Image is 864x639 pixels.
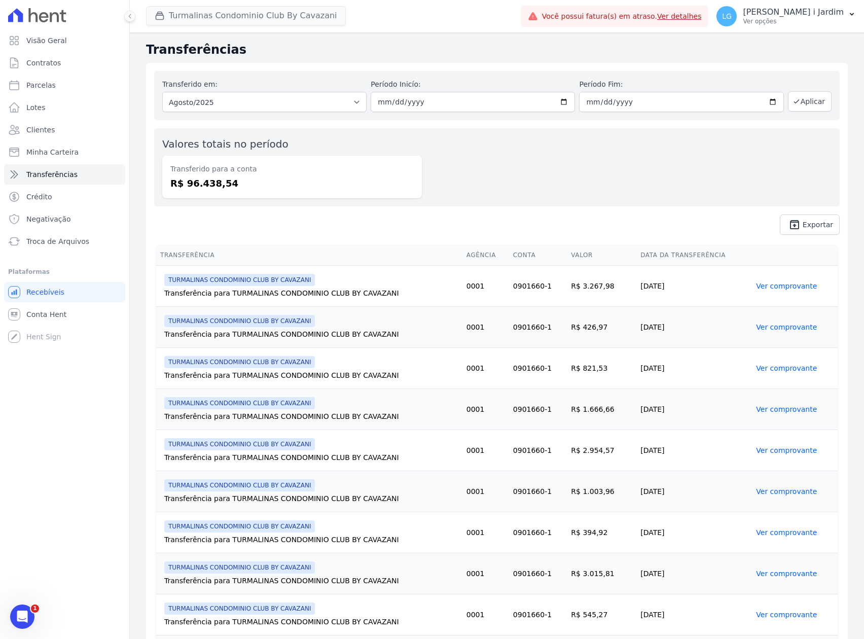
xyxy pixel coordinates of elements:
[636,430,752,471] td: [DATE]
[4,142,125,162] a: Minha Carteira
[567,266,636,307] td: R$ 3.267,98
[4,304,125,325] a: Conta Hent
[756,364,817,372] a: Ver comprovante
[162,138,289,150] label: Valores totais no período
[509,307,567,348] td: 0901660-1
[4,53,125,73] a: Contratos
[4,187,125,207] a: Crédito
[462,471,509,512] td: 0001
[636,512,752,553] td: [DATE]
[579,79,783,90] label: Período Fim:
[164,370,458,380] div: Transferência para TURMALINAS CONDOMINIO CLUB BY CAVAZANI
[371,79,575,90] label: Período Inicío:
[164,602,315,615] span: TURMALINAS CONDOMINIO CLUB BY CAVAZANI
[10,605,34,629] iframe: Intercom live chat
[26,58,61,68] span: Contratos
[509,266,567,307] td: 0901660-1
[567,430,636,471] td: R$ 2.954,57
[708,2,864,30] button: LG [PERSON_NAME] i Jardim Ver opções
[462,512,509,553] td: 0001
[26,287,64,297] span: Recebíveis
[26,80,56,90] span: Parcelas
[636,245,752,266] th: Data da Transferência
[462,348,509,389] td: 0001
[26,169,78,180] span: Transferências
[26,236,89,246] span: Troca de Arquivos
[636,594,752,635] td: [DATE]
[164,452,458,463] div: Transferência para TURMALINAS CONDOMINIO CLUB BY CAVAZANI
[509,430,567,471] td: 0901660-1
[156,245,462,266] th: Transferência
[756,282,817,290] a: Ver comprovante
[164,438,315,450] span: TURMALINAS CONDOMINIO CLUB BY CAVAZANI
[636,307,752,348] td: [DATE]
[164,617,458,627] div: Transferência para TURMALINAS CONDOMINIO CLUB BY CAVAZANI
[756,446,817,454] a: Ver comprovante
[31,605,39,613] span: 1
[567,512,636,553] td: R$ 394,92
[26,125,55,135] span: Clientes
[164,561,315,574] span: TURMALINAS CONDOMINIO CLUB BY CAVAZANI
[743,7,844,17] p: [PERSON_NAME] i Jardim
[164,493,458,504] div: Transferência para TURMALINAS CONDOMINIO CLUB BY CAVAZANI
[164,397,315,409] span: TURMALINAS CONDOMINIO CLUB BY CAVAZANI
[164,288,458,298] div: Transferência para TURMALINAS CONDOMINIO CLUB BY CAVAZANI
[567,348,636,389] td: R$ 821,53
[164,479,315,491] span: TURMALINAS CONDOMINIO CLUB BY CAVAZANI
[743,17,844,25] p: Ver opções
[8,266,121,278] div: Plataformas
[462,430,509,471] td: 0001
[26,102,46,113] span: Lotes
[509,348,567,389] td: 0901660-1
[462,245,509,266] th: Agência
[788,91,832,112] button: Aplicar
[756,611,817,619] a: Ver comprovante
[146,6,346,25] button: Turmalinas Condominio Club By Cavazani
[164,535,458,545] div: Transferência para TURMALINAS CONDOMINIO CLUB BY CAVAZANI
[4,231,125,252] a: Troca de Arquivos
[26,309,66,319] span: Conta Hent
[146,41,848,59] h2: Transferências
[4,120,125,140] a: Clientes
[164,520,315,532] span: TURMALINAS CONDOMINIO CLUB BY CAVAZANI
[756,405,817,413] a: Ver comprovante
[803,222,833,228] span: Exportar
[170,176,414,190] dd: R$ 96.438,54
[509,594,567,635] td: 0901660-1
[26,214,71,224] span: Negativação
[4,164,125,185] a: Transferências
[4,75,125,95] a: Parcelas
[756,487,817,495] a: Ver comprovante
[462,594,509,635] td: 0001
[462,307,509,348] td: 0001
[567,594,636,635] td: R$ 545,27
[567,471,636,512] td: R$ 1.003,96
[509,245,567,266] th: Conta
[164,315,315,327] span: TURMALINAS CONDOMINIO CLUB BY CAVAZANI
[636,553,752,594] td: [DATE]
[164,411,458,421] div: Transferência para TURMALINAS CONDOMINIO CLUB BY CAVAZANI
[164,329,458,339] div: Transferência para TURMALINAS CONDOMINIO CLUB BY CAVAZANI
[164,576,458,586] div: Transferência para TURMALINAS CONDOMINIO CLUB BY CAVAZANI
[4,282,125,302] a: Recebíveis
[636,471,752,512] td: [DATE]
[788,219,801,231] i: unarchive
[462,266,509,307] td: 0001
[636,389,752,430] td: [DATE]
[567,307,636,348] td: R$ 426,97
[756,570,817,578] a: Ver comprovante
[462,389,509,430] td: 0001
[162,80,218,88] label: Transferido em:
[567,389,636,430] td: R$ 1.666,66
[657,12,702,20] a: Ver detalhes
[509,389,567,430] td: 0901660-1
[509,553,567,594] td: 0901660-1
[164,356,315,368] span: TURMALINAS CONDOMINIO CLUB BY CAVAZANI
[462,553,509,594] td: 0001
[4,30,125,51] a: Visão Geral
[4,209,125,229] a: Negativação
[509,471,567,512] td: 0901660-1
[756,528,817,537] a: Ver comprovante
[722,13,732,20] span: LG
[170,164,414,174] dt: Transferido para a conta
